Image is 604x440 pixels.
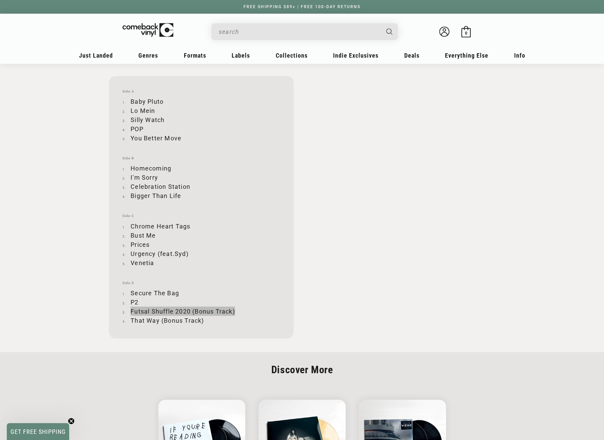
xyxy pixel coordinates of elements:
li: Chrome Heart Tags [122,221,280,231]
span: Indie Exclusives [333,52,378,59]
li: Silly Watch [122,115,280,124]
li: Homecoming [122,164,280,173]
li: Bigger Than Life [122,191,280,200]
span: Info [514,52,525,59]
li: Prices [122,240,280,249]
li: Futsal Shuffle 2020 (Bonus Track) [122,306,280,316]
button: Close teaser [68,418,75,424]
div: Search [211,23,398,40]
span: Genres [138,52,158,59]
span: GET FREE SHIPPING [11,428,66,435]
li: POP [122,124,280,134]
span: Side C [122,214,280,218]
span: Everything Else [445,52,488,59]
span: Side A [122,89,280,94]
li: Lo Mein [122,106,280,115]
span: Formats [184,52,206,59]
span: 0 [465,31,467,36]
a: FREE SHIPPING $89+ | FREE 100-DAY RETURNS [237,4,367,9]
li: That Way (Bonus Track) [122,316,280,325]
li: Baby Pluto [122,97,280,106]
span: Labels [232,52,250,59]
li: Celebration Station [122,182,280,191]
li: Secure The Bag [122,288,280,297]
span: Deals [404,52,420,59]
span: Collections [276,52,308,59]
span: Side B [122,156,280,160]
button: Search [380,23,398,40]
li: I'm Sorry [122,173,280,182]
input: When autocomplete results are available use up and down arrows to review and enter to select [219,25,379,39]
li: Urgency (feat.Syd) [122,249,280,258]
span: Just Landed [79,52,113,59]
li: Venetia [122,258,280,267]
span: Side D [122,281,280,285]
li: P2 [122,297,280,306]
div: GET FREE SHIPPINGClose teaser [7,423,69,440]
li: Bust Me [122,231,280,240]
li: You Better Move [122,134,280,143]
